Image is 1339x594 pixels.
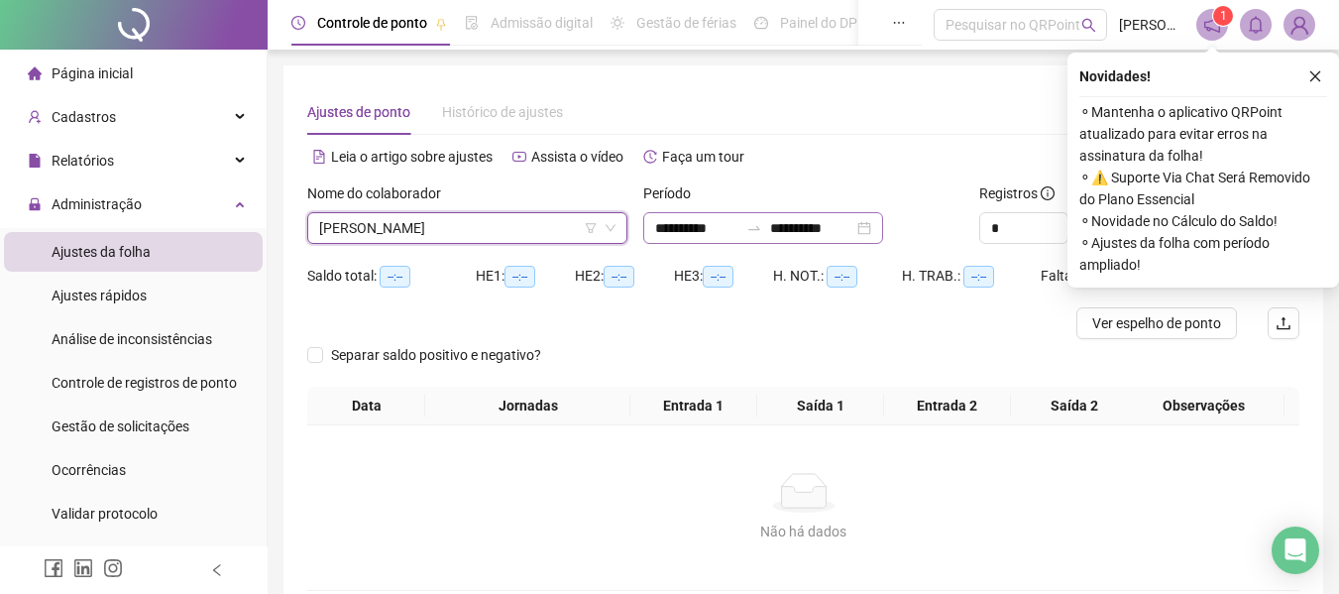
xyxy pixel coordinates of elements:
[52,375,237,391] span: Controle de registros de ponto
[1076,307,1237,339] button: Ver espelho de ponto
[73,558,93,578] span: linkedin
[210,563,224,577] span: left
[963,266,994,288] span: --:--
[331,521,1276,542] div: Não há dados
[585,222,597,234] span: filter
[746,220,762,236] span: to
[746,220,762,236] span: swap-right
[1079,232,1327,276] span: ⚬ Ajustes da folha com período ampliado!
[754,16,768,30] span: dashboard
[103,558,123,578] span: instagram
[636,15,736,31] span: Gestão de férias
[1284,10,1314,40] img: 57537
[52,331,212,347] span: Análise de inconsistências
[662,149,744,165] span: Faça um tour
[1308,69,1322,83] span: close
[52,153,114,169] span: Relatórios
[611,16,624,30] span: sun
[44,558,63,578] span: facebook
[380,266,410,288] span: --:--
[307,101,410,123] div: Ajustes de ponto
[604,266,634,288] span: --:--
[317,15,427,31] span: Controle de ponto
[319,213,615,243] span: JONAS DA COSTA SANTOS
[307,182,454,204] label: Nome do colaborador
[1079,65,1151,87] span: Novidades !
[1119,14,1184,36] span: [PERSON_NAME]
[884,387,1011,425] th: Entrada 2
[630,387,757,425] th: Entrada 1
[1079,210,1327,232] span: ⚬ Novidade no Cálculo do Saldo!
[28,110,42,124] span: user-add
[28,66,42,80] span: home
[1213,6,1233,26] sup: 1
[674,265,773,288] div: HE 3:
[703,266,733,288] span: --:--
[291,16,305,30] span: clock-circle
[331,149,493,165] span: Leia o artigo sobre ajustes
[52,506,158,522] span: Validar protocolo
[1203,16,1221,34] span: notification
[643,150,657,164] span: history
[323,344,549,366] span: Separar saldo positivo e negativo?
[1247,16,1265,34] span: bell
[979,182,1055,204] span: Registros
[435,18,447,30] span: pushpin
[52,196,142,212] span: Administração
[465,16,479,30] span: file-done
[1092,312,1221,334] span: Ver espelho de ponto
[52,109,116,125] span: Cadastros
[1041,268,1093,284] span: Faltas: 0
[312,150,326,164] span: file-text
[1123,387,1284,425] th: Observações
[1220,9,1227,23] span: 1
[892,16,906,30] span: ellipsis
[512,150,526,164] span: youtube
[1079,167,1327,210] span: ⚬ ⚠️ Suporte Via Chat Será Removido do Plano Essencial
[575,265,674,288] div: HE 2:
[28,154,42,168] span: file
[504,266,535,288] span: --:--
[773,265,902,288] div: H. NOT.:
[757,387,884,425] th: Saída 1
[307,387,425,425] th: Data
[1011,387,1138,425] th: Saída 2
[52,288,147,303] span: Ajustes rápidos
[531,149,623,165] span: Assista o vídeo
[307,265,476,288] div: Saldo total:
[643,182,704,204] label: Período
[476,265,575,288] div: HE 1:
[827,266,857,288] span: --:--
[52,65,133,81] span: Página inicial
[1041,186,1055,200] span: info-circle
[28,197,42,211] span: lock
[52,244,151,260] span: Ajustes da folha
[425,387,629,425] th: Jornadas
[1276,315,1291,331] span: upload
[1081,18,1096,33] span: search
[52,418,189,434] span: Gestão de solicitações
[1131,395,1277,416] span: Observações
[902,265,1041,288] div: H. TRAB.:
[780,15,857,31] span: Painel do DP
[442,101,563,123] div: Histórico de ajustes
[1079,101,1327,167] span: ⚬ Mantenha o aplicativo QRPoint atualizado para evitar erros na assinatura da folha!
[491,15,593,31] span: Admissão digital
[1272,527,1319,574] div: Open Intercom Messenger
[52,462,126,478] span: Ocorrências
